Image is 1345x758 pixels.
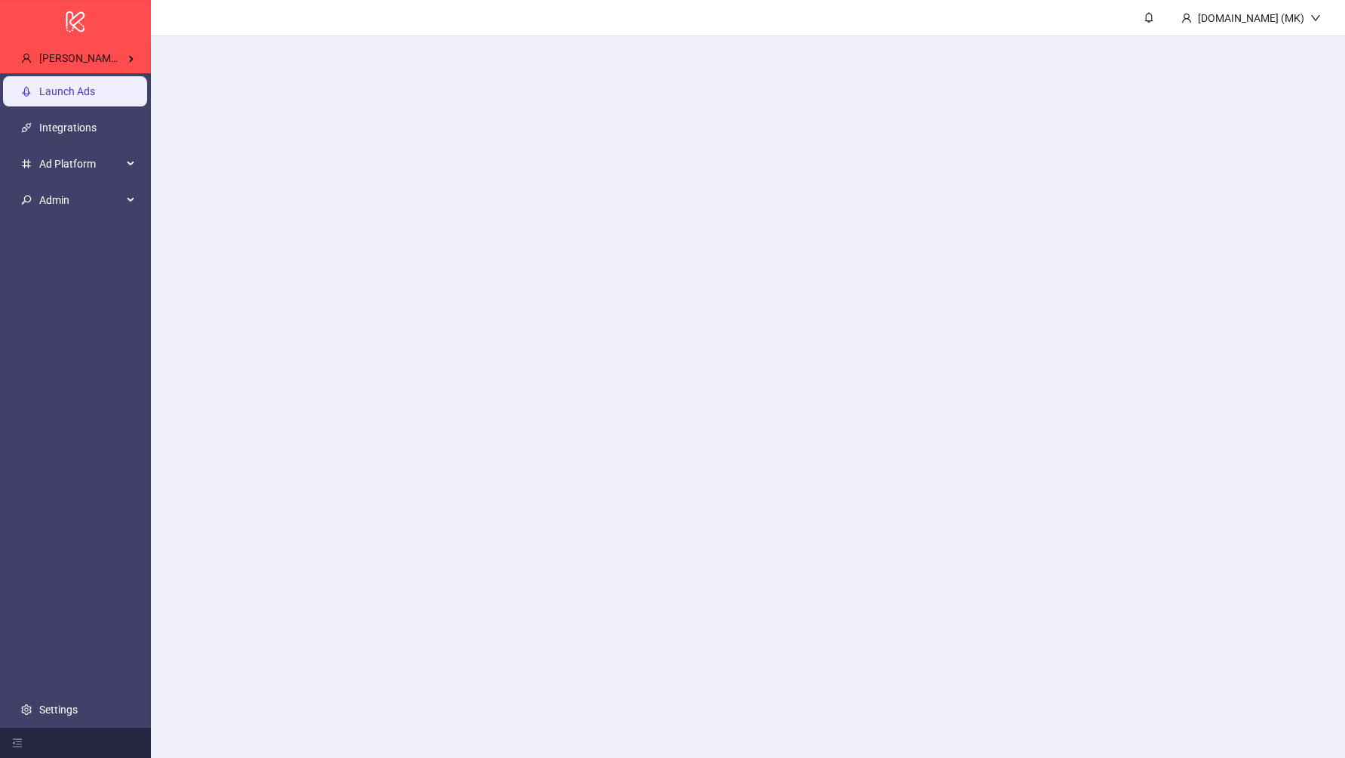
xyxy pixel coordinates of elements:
span: [PERSON_NAME] Kitchn / Bearaby [39,52,201,64]
span: menu-fold [12,738,23,748]
span: key [21,195,32,205]
span: Ad Platform [39,149,122,179]
a: Settings [39,704,78,716]
span: user [21,53,32,63]
span: Admin [39,185,122,215]
span: number [21,159,32,169]
a: Integrations [39,122,97,134]
div: [DOMAIN_NAME] (MK) [1192,10,1310,26]
span: down [1310,13,1321,23]
a: Launch Ads [39,85,95,97]
span: user [1181,13,1192,23]
span: bell [1144,12,1154,23]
